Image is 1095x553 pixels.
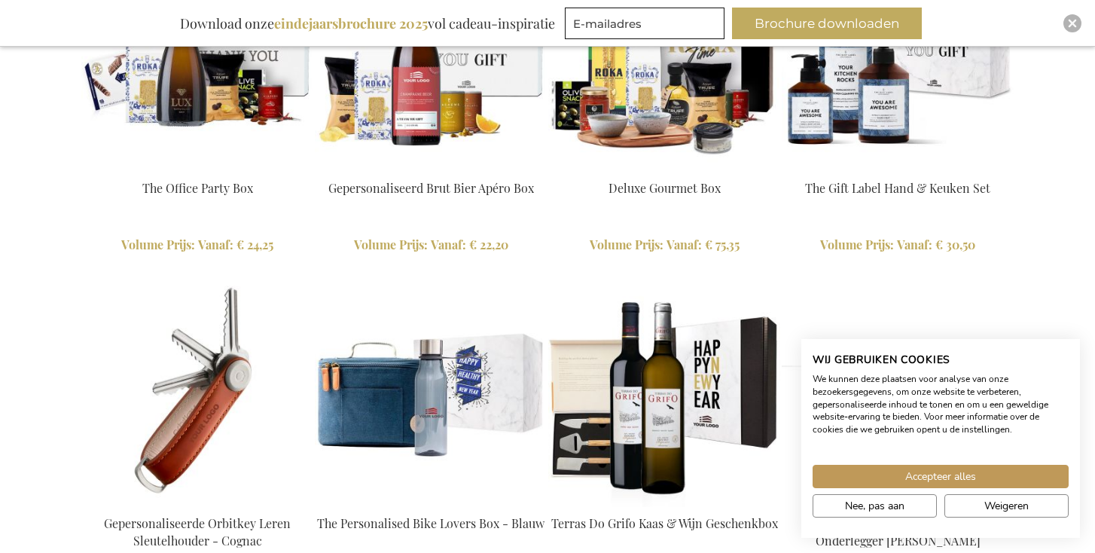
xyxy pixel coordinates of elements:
span: Vanaf [431,237,466,252]
a: Gepersonaliseerde Orbitkey Leren Sleutelhouder - Cognac [104,515,291,548]
img: Gepersonaliseerde Orbitkey Bureau Onderlegger Slim - Zwart [782,275,1014,507]
a: Personalised Champagne Beer Apero Box [315,161,547,176]
img: Personalised Orbitkey Leather Key Organiser - Cognac [81,275,313,507]
a: Volume Prijs: Vanaf € 24,25 [81,237,313,254]
a: ARCA-20055 Deluxe Gourmet Box [548,161,780,176]
a: Personalised Orbitkey Leather Key Organiser - Cognac [81,496,313,511]
a: The Personalised Bike Lovers Box - Blauw [317,515,544,531]
a: The Office Party Box [142,180,253,196]
span: Vanaf [198,237,233,252]
button: Brochure downloaden [732,8,922,39]
div: Close [1063,14,1081,32]
span: € 22,20 [469,237,508,252]
button: Pas cookie voorkeuren aan [813,494,937,518]
a: Deluxe Gourmet Box [609,180,721,196]
a: Gepersonaliseerd Brut Bier Apéro Box [328,180,534,196]
img: The Personalised Bike Lovers Box - Blauw [315,275,547,507]
span: Vanaf [897,237,932,252]
span: Volume Prijs: [590,237,663,252]
a: Volume Prijs: Vanaf € 75,35 [548,237,780,254]
input: E-mailadres [565,8,724,39]
b: eindejaarsbrochure 2025 [274,14,428,32]
span: Weigeren [984,498,1029,514]
span: € 75,35 [705,237,740,252]
button: Accepteer alle cookies [813,465,1069,488]
span: € 30,50 [935,237,975,252]
a: The Gift Label Hand & Kitchen Set The Gift Label Hand & Keuken Set [782,161,1014,176]
a: Gepersonaliseerde Orbitkey Bureau Onderlegger Slim - Zwart [782,496,1014,511]
a: Volume Prijs: Vanaf € 22,20 [315,237,547,254]
img: Terras Do Grifo Cheese & Wine Box [548,275,780,507]
a: Gepersonaliseerde Orbitkey Bureau Onderlegger [PERSON_NAME] [801,515,995,548]
span: Nee, pas aan [845,498,904,514]
a: Volume Prijs: Vanaf € 30,50 [782,237,1014,254]
h2: Wij gebruiken cookies [813,353,1069,367]
a: The Office Party Box The Office Party Box [81,161,313,176]
span: Accepteer alles [905,469,976,484]
a: The Gift Label Hand & Keuken Set [805,180,990,196]
a: The Personalized Bike Lovers Box - Blue [315,496,547,511]
div: Download onze vol cadeau-inspiratie [173,8,562,39]
a: Terras Do Grifo Kaas & Wijn Geschenkbox [551,515,778,531]
img: Close [1068,19,1077,28]
p: We kunnen deze plaatsen voor analyse van onze bezoekersgegevens, om onze website te verbeteren, g... [813,373,1069,436]
a: Terras Do Grifo Cheese & Wine Box [548,496,780,511]
span: Volume Prijs: [820,237,894,252]
form: marketing offers and promotions [565,8,729,44]
span: Volume Prijs: [121,237,195,252]
span: € 24,25 [236,237,273,252]
button: Alle cookies weigeren [944,494,1069,518]
span: Vanaf [666,237,702,252]
span: Volume Prijs: [354,237,428,252]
